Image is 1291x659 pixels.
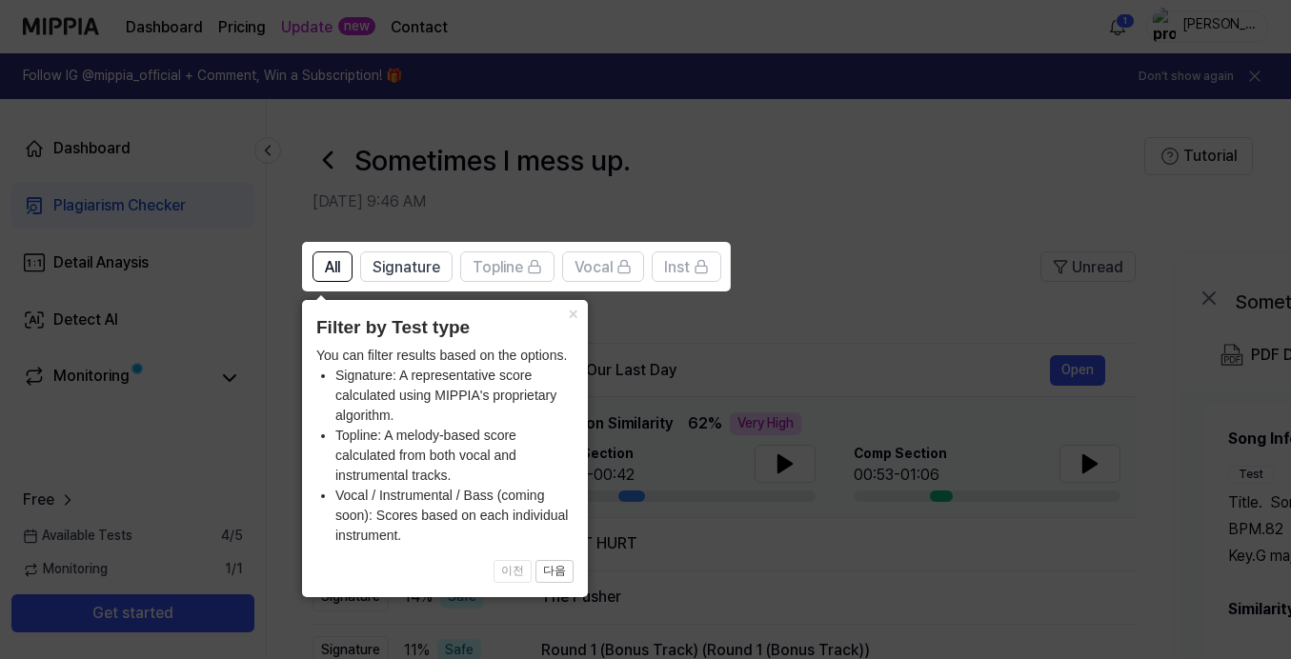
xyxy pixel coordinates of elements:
[316,314,574,342] header: Filter by Test type
[535,560,574,583] button: 다음
[316,346,574,546] div: You can filter results based on the options.
[562,251,644,282] button: Vocal
[335,486,574,546] li: Vocal / Instrumental / Bass (coming soon): Scores based on each individual instrument.
[325,256,340,279] span: All
[652,251,721,282] button: Inst
[313,251,353,282] button: All
[335,426,574,486] li: Topline: A melody-based score calculated from both vocal and instrumental tracks.
[460,251,555,282] button: Topline
[575,256,613,279] span: Vocal
[335,366,574,426] li: Signature: A representative score calculated using MIPPIA's proprietary algorithm.
[664,256,690,279] span: Inst
[473,256,523,279] span: Topline
[557,300,588,327] button: Close
[360,251,453,282] button: Signature
[373,256,440,279] span: Signature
